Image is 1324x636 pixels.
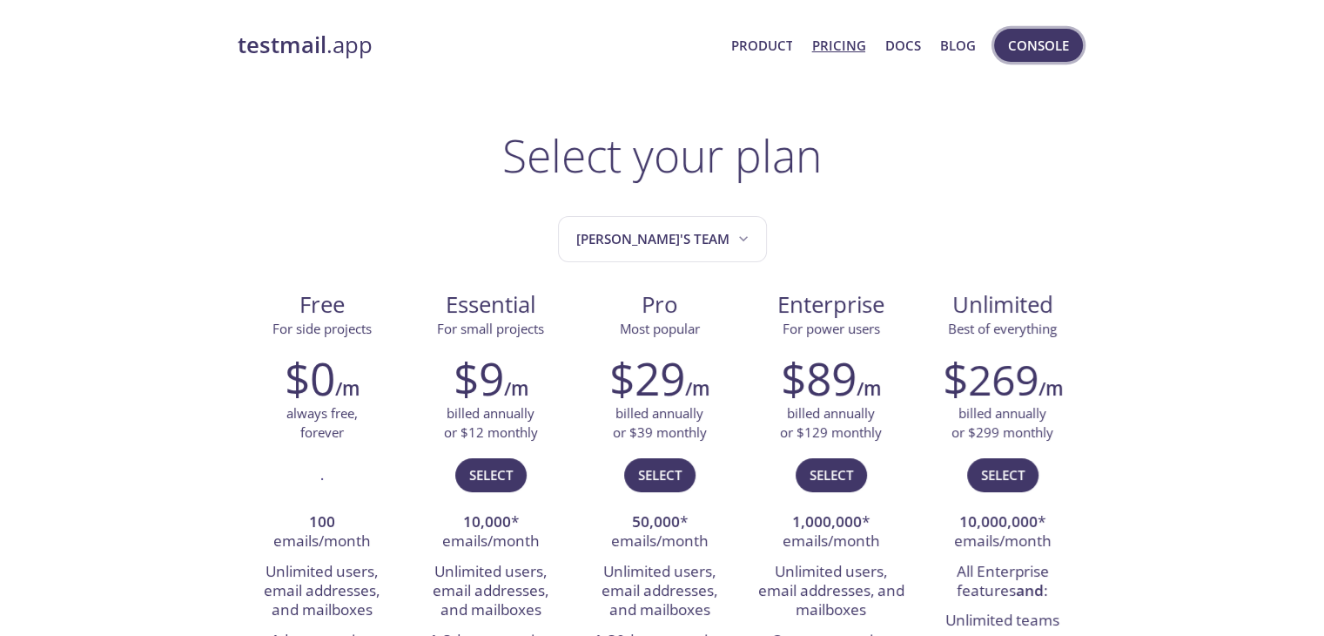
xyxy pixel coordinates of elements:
[469,463,513,486] span: Select
[285,352,335,404] h2: $0
[335,374,360,403] h6: /m
[780,404,882,442] p: billed annually or $129 monthly
[757,558,905,626] li: Unlimited users, email addresses, and mailboxes
[857,374,881,403] h6: /m
[1008,34,1069,57] span: Console
[811,34,865,57] a: Pricing
[309,511,335,531] strong: 100
[252,290,393,320] span: Free
[781,352,857,404] h2: $89
[757,508,905,558] li: * emails/month
[437,320,544,337] span: For small projects
[792,511,862,531] strong: 1,000,000
[420,558,562,626] li: Unlimited users, email addresses, and mailboxes
[783,320,880,337] span: For power users
[455,458,527,491] button: Select
[967,458,1038,491] button: Select
[994,29,1083,62] button: Console
[454,352,504,404] h2: $9
[444,404,538,442] p: billed annually or $12 monthly
[576,227,752,251] span: [PERSON_NAME]'s team
[613,404,707,442] p: billed annually or $39 monthly
[968,351,1038,408] span: 269
[558,216,767,262] button: Mustafa's team
[952,289,1053,320] span: Unlimited
[238,30,717,60] a: testmail.app
[810,463,853,486] span: Select
[638,463,682,486] span: Select
[502,129,822,181] h1: Select your plan
[931,508,1074,558] li: * emails/month
[251,508,393,558] li: emails/month
[959,511,1038,531] strong: 10,000,000
[632,511,680,531] strong: 50,000
[609,352,685,404] h2: $29
[981,463,1025,486] span: Select
[940,34,976,57] a: Blog
[730,34,792,57] a: Product
[588,558,731,626] li: Unlimited users, email addresses, and mailboxes
[1016,580,1044,600] strong: and
[796,458,867,491] button: Select
[951,404,1053,442] p: billed annually or $299 monthly
[420,290,561,320] span: Essential
[948,320,1057,337] span: Best of everything
[420,508,562,558] li: * emails/month
[758,290,904,320] span: Enterprise
[272,320,372,337] span: For side projects
[931,558,1074,607] li: All Enterprise features :
[463,511,511,531] strong: 10,000
[1038,374,1063,403] h6: /m
[943,352,1038,404] h2: $
[238,30,326,60] strong: testmail
[685,374,709,403] h6: /m
[885,34,921,57] a: Docs
[624,458,696,491] button: Select
[286,404,358,442] p: always free, forever
[588,508,731,558] li: * emails/month
[504,374,528,403] h6: /m
[620,320,700,337] span: Most popular
[589,290,730,320] span: Pro
[251,558,393,626] li: Unlimited users, email addresses, and mailboxes
[931,606,1074,636] li: Unlimited teams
